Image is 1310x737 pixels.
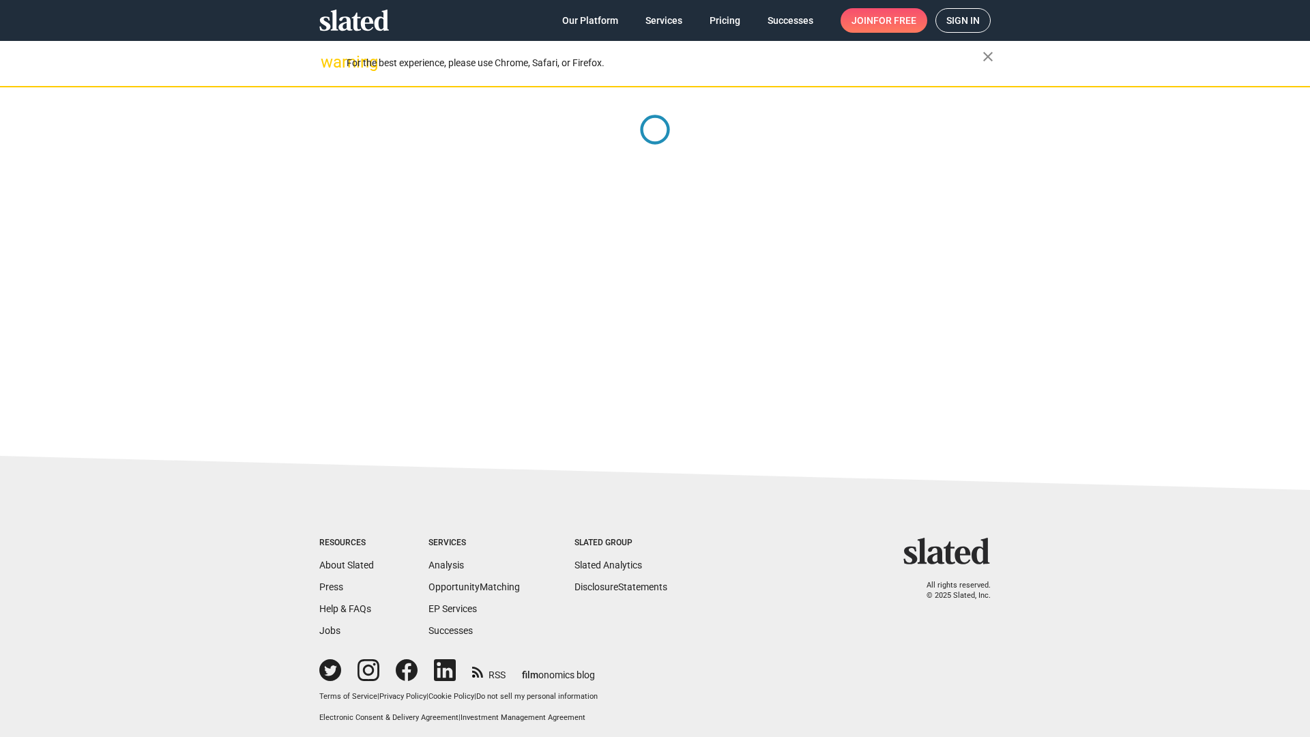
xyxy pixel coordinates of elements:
[428,625,473,636] a: Successes
[551,8,629,33] a: Our Platform
[428,538,520,549] div: Services
[474,692,476,701] span: |
[321,54,337,70] mat-icon: warning
[635,8,693,33] a: Services
[428,560,464,570] a: Analysis
[710,8,740,33] span: Pricing
[458,713,461,722] span: |
[699,8,751,33] a: Pricing
[319,560,374,570] a: About Slated
[912,581,991,601] p: All rights reserved. © 2025 Slated, Inc.
[562,8,618,33] span: Our Platform
[522,669,538,680] span: film
[574,581,667,592] a: DisclosureStatements
[757,8,824,33] a: Successes
[379,692,426,701] a: Privacy Policy
[319,713,458,722] a: Electronic Consent & Delivery Agreement
[645,8,682,33] span: Services
[319,692,377,701] a: Terms of Service
[426,692,428,701] span: |
[428,581,520,592] a: OpportunityMatching
[461,713,585,722] a: Investment Management Agreement
[873,8,916,33] span: for free
[428,603,477,614] a: EP Services
[476,692,598,702] button: Do not sell my personal information
[574,560,642,570] a: Slated Analytics
[319,581,343,592] a: Press
[428,692,474,701] a: Cookie Policy
[319,603,371,614] a: Help & FAQs
[768,8,813,33] span: Successes
[946,9,980,32] span: Sign in
[347,54,982,72] div: For the best experience, please use Chrome, Safari, or Firefox.
[980,48,996,65] mat-icon: close
[319,625,340,636] a: Jobs
[522,658,595,682] a: filmonomics blog
[841,8,927,33] a: Joinfor free
[851,8,916,33] span: Join
[472,661,506,682] a: RSS
[319,538,374,549] div: Resources
[574,538,667,549] div: Slated Group
[377,692,379,701] span: |
[935,8,991,33] a: Sign in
